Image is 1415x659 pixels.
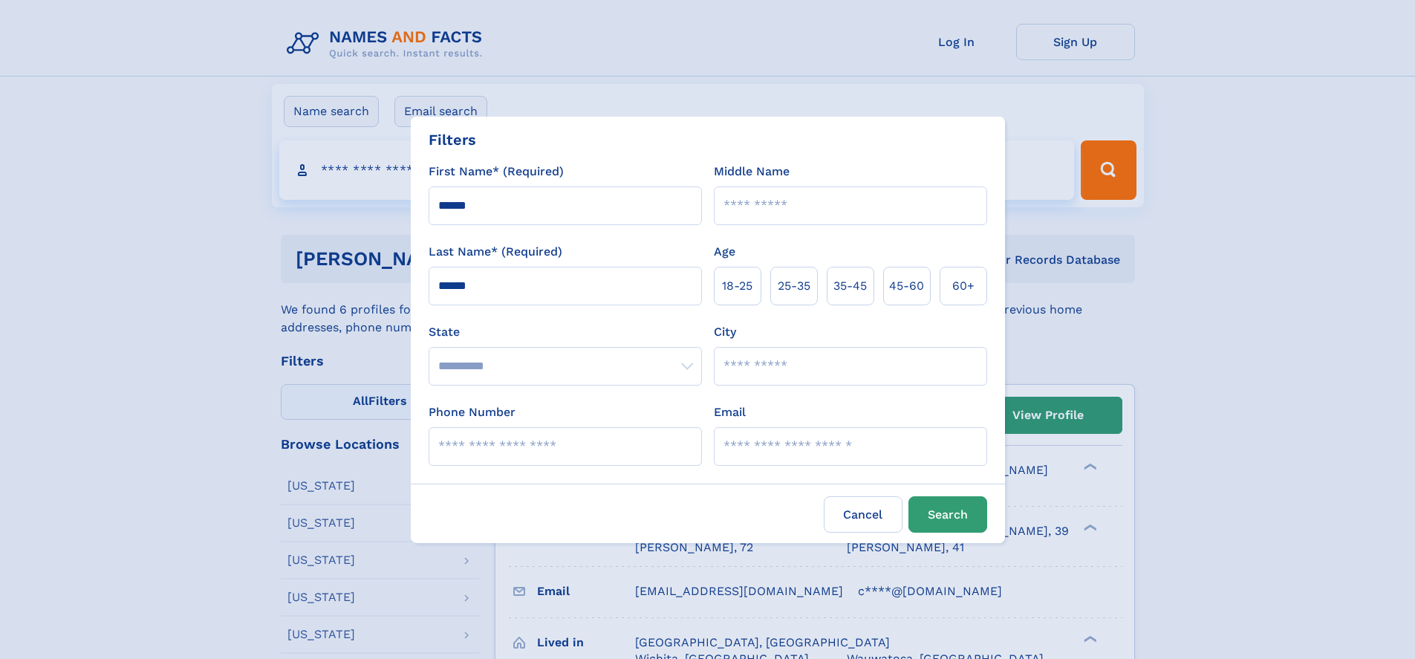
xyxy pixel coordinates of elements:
label: Cancel [824,496,902,533]
span: 45‑60 [889,277,924,295]
span: 25‑35 [778,277,810,295]
span: 60+ [952,277,975,295]
button: Search [908,496,987,533]
label: State [429,323,702,341]
label: Last Name* (Required) [429,243,562,261]
span: 18‑25 [722,277,752,295]
label: First Name* (Required) [429,163,564,181]
label: Phone Number [429,403,515,421]
label: Middle Name [714,163,790,181]
span: 35‑45 [833,277,867,295]
label: City [714,323,736,341]
label: Age [714,243,735,261]
div: Filters [429,129,476,151]
label: Email [714,403,746,421]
